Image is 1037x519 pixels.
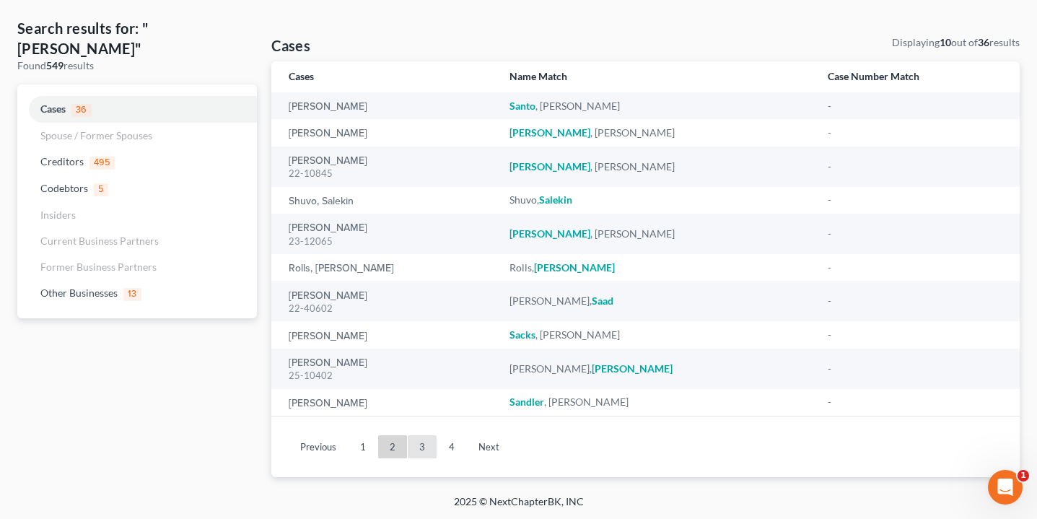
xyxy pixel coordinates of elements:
[828,362,1002,376] div: -
[828,395,1002,409] div: -
[289,128,367,139] a: [PERSON_NAME]
[828,227,1002,241] div: -
[289,223,367,233] a: [PERSON_NAME]
[46,59,64,71] strong: 549
[17,280,257,307] a: Other Businesses13
[408,435,437,458] a: 3
[17,254,257,280] a: Former Business Partners
[17,202,257,228] a: Insiders
[509,328,535,341] em: Sacks
[509,100,535,112] em: Santo
[828,160,1002,174] div: -
[289,235,486,248] div: 23-12065
[592,295,613,307] em: Saad
[816,61,1020,92] th: Case Number Match
[289,331,367,341] a: [PERSON_NAME]
[17,175,257,202] a: Codebtors5
[509,294,805,308] div: [PERSON_NAME],
[828,193,1002,207] div: -
[89,157,115,170] span: 495
[271,61,498,92] th: Cases
[289,102,367,112] a: [PERSON_NAME]
[17,18,257,58] h4: Search results for: "[PERSON_NAME]"
[289,156,367,166] a: [PERSON_NAME]
[94,183,108,196] span: 5
[509,227,590,240] em: [PERSON_NAME]
[17,149,257,175] a: Creditors495
[437,435,466,458] a: 4
[1018,470,1029,481] span: 1
[289,196,354,206] a: Shuvo, Salekin
[40,182,88,194] span: Codebtors
[978,36,989,48] strong: 36
[289,167,486,180] div: 22-10845
[509,126,805,140] div: , [PERSON_NAME]
[40,209,76,221] span: Insiders
[40,287,118,299] span: Other Businesses
[467,435,511,458] a: Next
[378,435,407,458] a: 2
[509,328,805,342] div: , [PERSON_NAME]
[17,58,257,73] div: Found results
[349,435,377,458] a: 1
[17,123,257,149] a: Spouse / Former Spouses
[289,435,348,458] a: Previous
[592,362,673,375] em: [PERSON_NAME]
[828,126,1002,140] div: -
[289,398,367,409] a: [PERSON_NAME]
[828,328,1002,342] div: -
[289,358,367,368] a: [PERSON_NAME]
[271,35,310,56] h4: Cases
[828,294,1002,308] div: -
[892,35,1020,50] div: Displaying out of results
[17,96,257,123] a: Cases36
[509,160,590,173] em: [PERSON_NAME]
[509,160,805,174] div: , [PERSON_NAME]
[40,129,152,141] span: Spouse / Former Spouses
[289,291,367,301] a: [PERSON_NAME]
[828,99,1002,113] div: -
[40,103,66,115] span: Cases
[509,227,805,241] div: , [PERSON_NAME]
[509,396,544,408] em: Sandler
[123,288,141,301] span: 13
[17,228,257,254] a: Current Business Partners
[539,193,572,206] em: Salekin
[40,261,157,273] span: Former Business Partners
[289,263,394,274] a: Rolls, [PERSON_NAME]
[40,155,84,167] span: Creditors
[509,395,805,409] div: , [PERSON_NAME]
[289,302,486,315] div: 22-40602
[509,193,805,207] div: Shuvo,
[498,61,816,92] th: Name Match
[509,261,805,275] div: Rolls,
[509,362,805,376] div: [PERSON_NAME],
[940,36,951,48] strong: 10
[828,261,1002,275] div: -
[40,235,159,247] span: Current Business Partners
[509,126,590,139] em: [PERSON_NAME]
[71,104,92,117] span: 36
[988,470,1023,505] iframe: Intercom live chat
[509,99,805,113] div: , [PERSON_NAME]
[289,369,486,383] div: 25-10402
[534,261,615,274] em: [PERSON_NAME]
